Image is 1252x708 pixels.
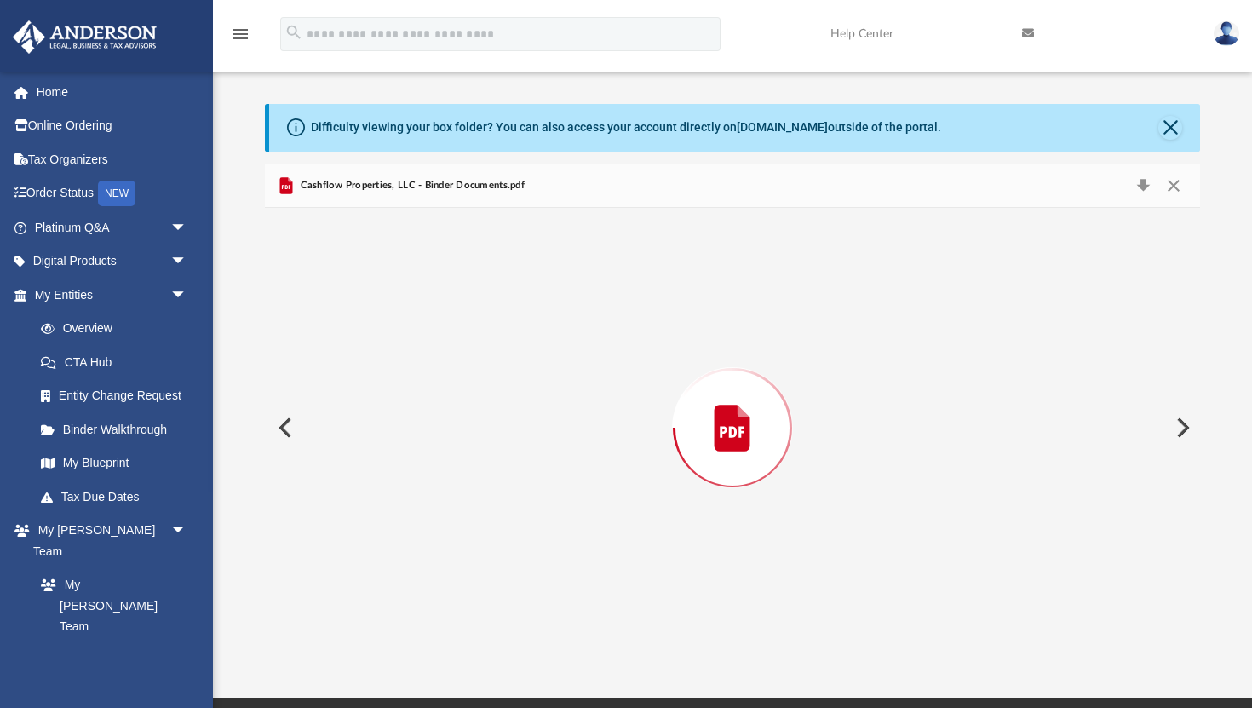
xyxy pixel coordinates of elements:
span: arrow_drop_down [170,210,204,245]
span: Cashflow Properties, LLC - Binder Documents.pdf [296,178,525,193]
i: menu [230,24,250,44]
a: Order StatusNEW [12,176,213,211]
a: Tax Due Dates [24,480,213,514]
a: My Entitiesarrow_drop_down [12,278,213,312]
a: My [PERSON_NAME] Team [24,568,196,644]
div: Difficulty viewing your box folder? You can also access your account directly on outside of the p... [311,118,941,136]
button: Next File [1163,404,1200,452]
a: My Blueprint [24,446,204,481]
span: arrow_drop_down [170,514,204,549]
button: Download [1128,174,1158,198]
button: Close [1158,116,1182,140]
a: Tax Organizers [12,142,213,176]
a: menu [230,32,250,44]
span: arrow_drop_down [170,278,204,313]
a: Binder Walkthrough [24,412,213,446]
a: Overview [24,312,213,346]
a: CTA Hub [24,345,213,379]
img: Anderson Advisors Platinum Portal [8,20,162,54]
div: NEW [98,181,135,206]
a: Home [12,75,213,109]
i: search [284,23,303,42]
a: Anderson System [24,643,204,677]
div: Preview [265,164,1200,648]
a: Online Ordering [12,109,213,143]
a: [DOMAIN_NAME] [737,120,828,134]
button: Close [1158,174,1189,198]
button: Previous File [265,404,302,452]
a: Platinum Q&Aarrow_drop_down [12,210,213,245]
img: User Pic [1214,21,1239,46]
a: Digital Productsarrow_drop_down [12,245,213,279]
a: My [PERSON_NAME] Teamarrow_drop_down [12,514,204,568]
a: Entity Change Request [24,379,213,413]
span: arrow_drop_down [170,245,204,279]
